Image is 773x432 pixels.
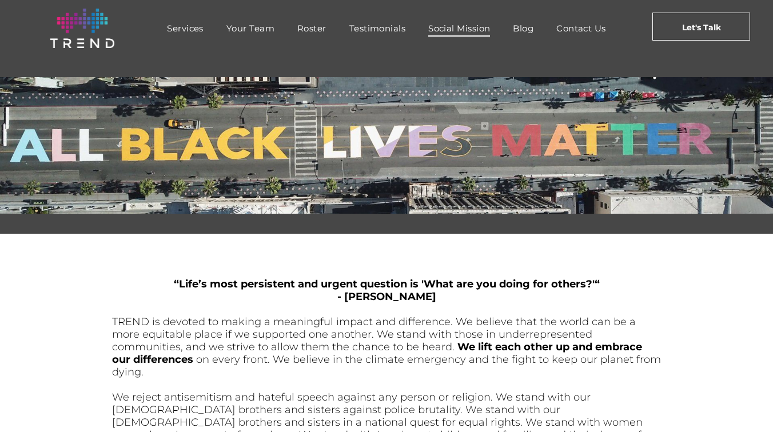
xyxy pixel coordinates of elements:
[112,341,642,366] span: We lift each other up and embrace our differences
[156,20,215,37] a: Services
[417,20,501,37] a: Social Mission
[337,290,436,303] span: - [PERSON_NAME]
[501,20,545,37] a: Blog
[682,13,721,42] span: Let's Talk
[174,278,600,290] span: “Life’s most persistent and urgent question is 'What are you doing for others?'“
[112,315,636,353] span: TREND is devoted to making a meaningful impact and difference. We believe that the world can be a...
[338,20,417,37] a: Testimonials
[50,9,114,48] img: logo
[112,353,661,378] span: on every front. We believe in the climate emergency and the fight to keep our planet from dying.
[286,20,338,37] a: Roster
[652,13,750,41] a: Let's Talk
[215,20,286,37] a: Your Team
[545,20,617,37] a: Contact Us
